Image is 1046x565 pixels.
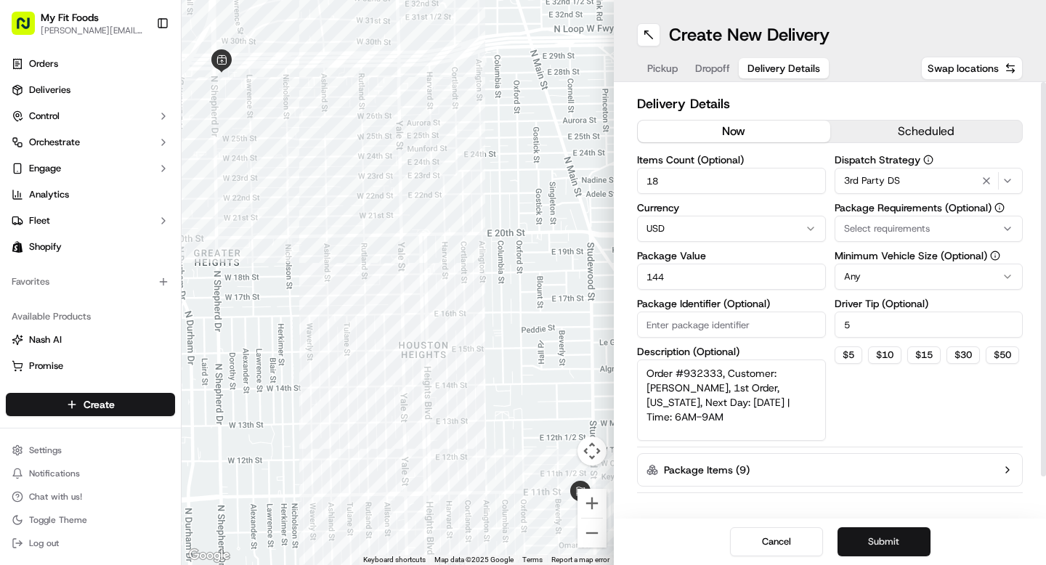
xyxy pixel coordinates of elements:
[6,209,175,232] button: Fleet
[830,121,1023,142] button: scheduled
[637,155,826,165] label: Items Count (Optional)
[835,298,1023,309] label: Driver Tip (Optional)
[730,527,823,556] button: Cancel
[907,346,941,364] button: $15
[637,453,1023,487] button: Package Items (9)
[6,157,175,180] button: Engage
[637,505,1023,519] button: Total Package Dimensions (Optional)
[6,105,175,128] button: Control
[29,240,62,253] span: Shopify
[551,556,609,564] a: Report a map error
[6,183,175,206] a: Analytics
[15,189,97,200] div: Past conversations
[29,491,82,503] span: Chat with us!
[158,225,163,237] span: •
[669,23,830,46] h1: Create New Delivery
[637,312,826,338] input: Enter package identifier
[923,155,933,165] button: Dispatch Strategy
[6,393,175,416] button: Create
[637,346,826,357] label: Description (Optional)
[45,225,155,237] span: Wisdom [PERSON_NAME]
[522,556,543,564] a: Terms (opens in new tab)
[41,25,145,36] span: [PERSON_NAME][EMAIL_ADDRESS][DOMAIN_NAME]
[29,226,41,237] img: 1736555255976-a54dd68f-1ca7-489b-9aae-adbdc363a1c4
[6,463,175,484] button: Notifications
[637,251,826,261] label: Package Value
[6,78,175,102] a: Deliveries
[29,162,61,175] span: Engage
[29,84,70,97] span: Deliveries
[747,61,820,76] span: Delivery Details
[65,153,200,165] div: We're available if you need us!
[29,514,87,526] span: Toggle Theme
[29,285,111,300] span: Knowledge Base
[577,489,607,518] button: Zoom in
[637,168,826,194] input: Enter number of items
[15,15,44,44] img: Nash
[577,436,607,466] button: Map camera controls
[6,487,175,507] button: Chat with us!
[835,168,1023,194] button: 3rd Party DS
[835,155,1023,165] label: Dispatch Strategy
[6,235,175,259] a: Shopify
[9,280,117,306] a: 📗Knowledge Base
[434,556,514,564] span: Map data ©2025 Google
[29,359,63,373] span: Promise
[637,359,826,441] textarea: Order #932333, Customer: [PERSON_NAME], 1st Order, [US_STATE], Next Day: [DATE] | Time: 6AM-9AM
[638,121,830,142] button: now
[637,203,826,213] label: Currency
[6,354,175,378] button: Promise
[145,321,176,332] span: Pylon
[84,397,115,412] span: Create
[137,285,233,300] span: API Documentation
[15,287,26,298] div: 📗
[838,527,931,556] button: Submit
[12,359,169,373] a: Promise
[637,505,808,519] label: Total Package Dimensions (Optional)
[946,346,980,364] button: $30
[695,61,730,76] span: Dropoff
[29,110,60,123] span: Control
[117,280,239,306] a: 💻API Documentation
[6,52,175,76] a: Orders
[41,10,99,25] button: My Fit Foods
[6,6,150,41] button: My Fit Foods[PERSON_NAME][EMAIL_ADDRESS][DOMAIN_NAME]
[647,61,678,76] span: Pickup
[15,211,38,240] img: Wisdom Oko
[928,61,999,76] span: Swap locations
[29,136,80,149] span: Orchestrate
[6,270,175,293] div: Favorites
[247,143,264,160] button: Start new chat
[102,320,176,332] a: Powered byPylon
[577,519,607,548] button: Zoom out
[6,328,175,351] button: Nash AI
[65,139,238,153] div: Start new chat
[835,346,862,364] button: $5
[986,346,1019,364] button: $50
[29,468,80,479] span: Notifications
[29,188,69,201] span: Analytics
[363,555,426,565] button: Keyboard shortcuts
[123,287,134,298] div: 💻
[29,537,59,549] span: Log out
[844,222,930,235] span: Select requirements
[185,546,233,565] a: Open this area in Google Maps (opens a new window)
[844,174,900,187] span: 3rd Party DS
[15,58,264,81] p: Welcome 👋
[637,264,826,290] input: Enter package value
[664,463,750,477] label: Package Items ( 9 )
[835,312,1023,338] input: Enter driver tip amount
[994,203,1005,213] button: Package Requirements (Optional)
[6,533,175,553] button: Log out
[225,186,264,203] button: See all
[29,333,62,346] span: Nash AI
[637,94,1023,114] h2: Delivery Details
[6,440,175,460] button: Settings
[921,57,1023,80] button: Swap locations
[6,305,175,328] div: Available Products
[15,139,41,165] img: 1736555255976-a54dd68f-1ca7-489b-9aae-adbdc363a1c4
[185,546,233,565] img: Google
[990,251,1000,261] button: Minimum Vehicle Size (Optional)
[31,139,57,165] img: 8571987876998_91fb9ceb93ad5c398215_72.jpg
